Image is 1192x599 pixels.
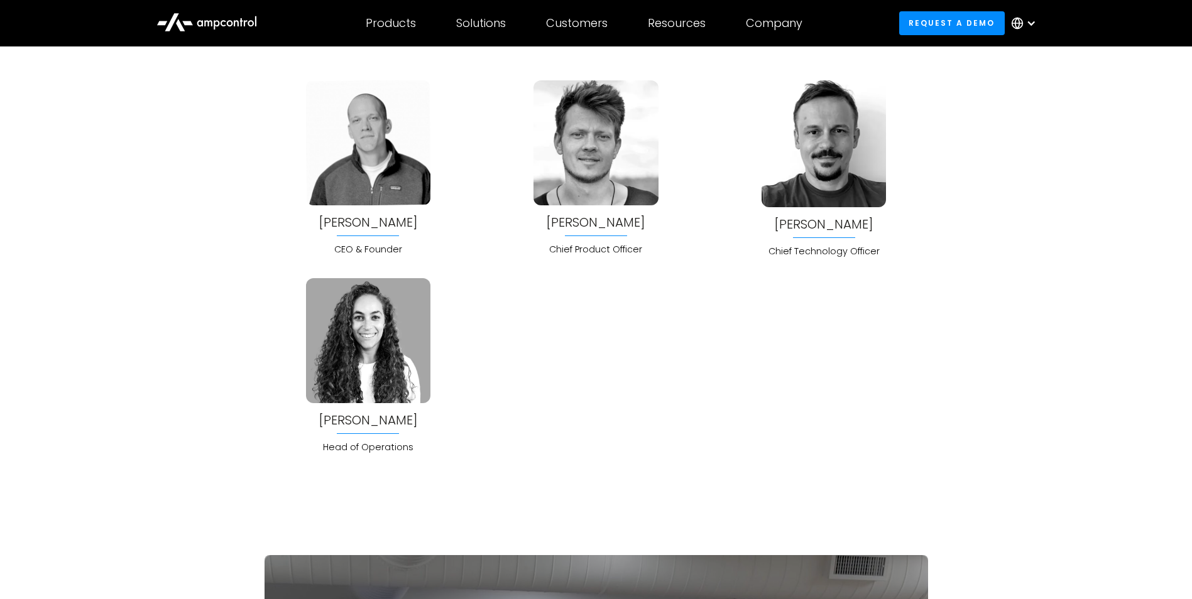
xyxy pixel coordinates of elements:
[774,217,873,231] a: View team member info
[762,80,886,207] img: Ampcontrol's Team Member
[546,215,645,229] a: View team member info
[319,413,418,427] a: View team member info
[366,16,416,30] div: Products
[306,80,430,205] img: Ampcontrol's Team Member
[306,242,430,256] div: CEO & Founder
[746,16,802,30] div: Company
[533,242,658,256] div: Chief Product Officer
[533,80,658,205] img: Ampcontrol's Team Member
[648,16,706,30] div: Resources
[546,16,608,30] div: Customers
[546,215,645,229] div: [PERSON_NAME]
[774,217,873,231] div: [PERSON_NAME]
[456,16,506,30] div: Solutions
[319,215,418,229] a: View team member info
[762,244,886,258] div: Chief Technology Officer
[899,11,1005,35] a: Request a demo
[319,215,418,229] div: [PERSON_NAME]
[306,440,430,454] div: Head of Operations
[319,413,418,427] div: [PERSON_NAME]
[306,278,430,402] img: Ampcontrol's Team Member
